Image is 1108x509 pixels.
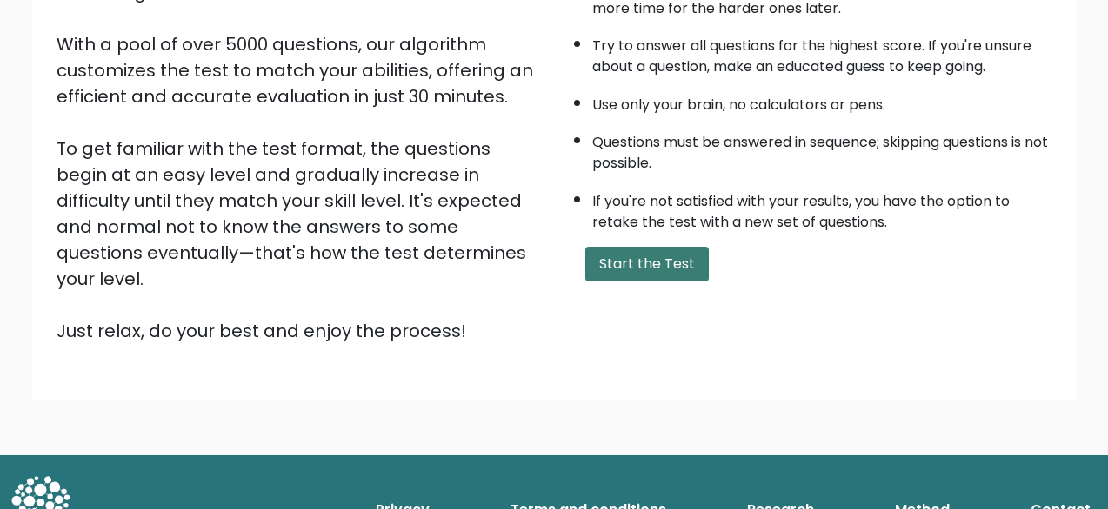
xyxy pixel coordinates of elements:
[592,123,1051,174] li: Questions must be answered in sequence; skipping questions is not possible.
[585,247,709,281] button: Start the Test
[592,182,1051,233] li: If you're not satisfied with your results, you have the option to retake the test with a new set ...
[592,86,1051,116] li: Use only your brain, no calculators or pens.
[592,27,1051,77] li: Try to answer all questions for the highest score. If you're unsure about a question, make an edu...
